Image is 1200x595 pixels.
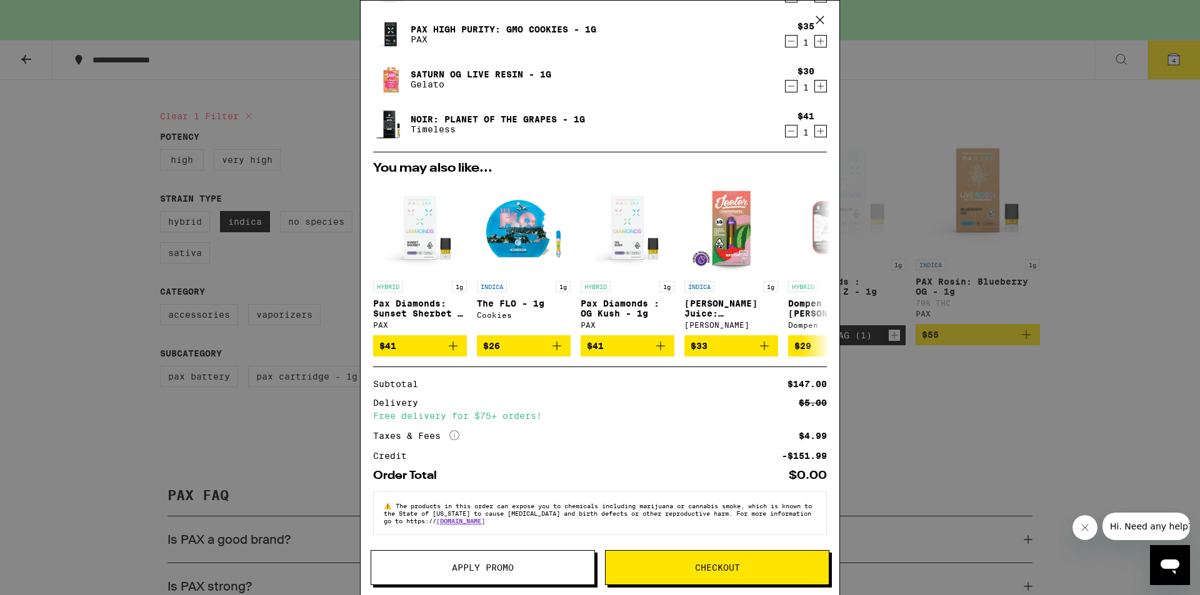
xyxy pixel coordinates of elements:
div: PAX [373,321,467,329]
img: Cookies - The FLO - 1g [477,181,571,275]
button: Increment [814,35,827,47]
button: Increment [814,125,827,137]
iframe: Message from company [1102,513,1190,540]
div: $30 [797,66,814,76]
p: 1g [763,281,778,292]
a: Open page for The FLO - 1g from Cookies [477,181,571,335]
div: -$151.99 [782,451,827,460]
div: Free delivery for $75+ orders! [373,411,827,420]
button: Decrement [785,125,797,137]
button: Add to bag [477,335,571,357]
p: 1g [659,281,674,292]
iframe: Button to launch messaging window [1150,545,1190,585]
div: $5.00 [799,398,827,407]
div: $41 [797,111,814,121]
p: INDICA [684,281,714,292]
div: Taxes & Fees [373,430,459,441]
button: Add to bag [684,335,778,357]
a: Saturn OG Live Resin - 1g [411,69,551,79]
button: Add to bag [581,335,674,357]
a: Pax High Purity: GMO Cookies - 1g [411,24,596,34]
button: Add to bag [373,335,467,357]
div: Cookies [477,311,571,319]
span: $26 [483,341,500,351]
span: Apply Promo [452,563,514,572]
a: Open page for Pax Diamonds : OG Kush - 1g from PAX [581,181,674,335]
div: 1 [797,127,814,137]
div: Dompen [788,321,882,329]
span: ⚠️ [384,502,396,509]
p: 1g [556,281,571,292]
div: $35 [797,21,814,31]
p: Gelato [411,79,551,89]
h2: You may also like... [373,162,827,175]
p: [PERSON_NAME] Juice: Watermelon ZKZ - 1g [684,298,778,318]
a: Open page for Dompen x Tyson: The Jawbreaker Live Resin Liquid Diamonds - 1g from Dompen [788,181,882,335]
div: [PERSON_NAME] [684,321,778,329]
p: Pax Diamonds: Sunset Sherbet - 1g [373,298,467,318]
p: Pax Diamonds : OG Kush - 1g [581,298,674,318]
div: Credit [373,451,416,460]
img: Dompen - Dompen x Tyson: The Jawbreaker Live Resin Liquid Diamonds - 1g [788,181,882,275]
a: Open page for Pax Diamonds: Sunset Sherbet - 1g from PAX [373,181,467,335]
a: [DOMAIN_NAME] [436,517,485,524]
span: Hi. Need any help? [7,9,90,19]
img: Jeeter - Jeeter Juice: Watermelon ZKZ - 1g [684,181,778,275]
p: HYBRID [788,281,818,292]
button: Apply Promo [371,550,595,585]
span: The products in this order can expose you to chemicals including marijuana or cannabis smoke, whi... [384,502,812,524]
img: PAX - Pax Diamonds : OG Kush - 1g [581,181,674,275]
img: Pax High Purity: GMO Cookies - 1g [373,17,408,52]
span: $41 [379,341,396,351]
img: Saturn OG Live Resin - 1g [373,62,408,97]
span: $41 [587,341,604,351]
div: Delivery [373,398,427,407]
div: Order Total [373,470,446,481]
p: INDICA [477,281,507,292]
div: PAX [581,321,674,329]
button: Add to bag [788,335,882,357]
button: Decrement [785,80,797,92]
div: 1 [797,82,814,92]
div: $4.99 [799,431,827,440]
p: Dompen x [PERSON_NAME]: The Jawbreaker Live Resin Liquid Diamonds - 1g [788,298,882,318]
div: 1 [797,37,814,47]
iframe: Close message [1072,515,1097,540]
a: Open page for Jeeter Juice: Watermelon ZKZ - 1g from Jeeter [684,181,778,335]
span: $29 [794,341,811,351]
img: NOIR: Planet of the Grapes - 1g [373,107,408,142]
span: $33 [691,341,707,351]
div: $147.00 [787,380,827,388]
img: PAX - Pax Diamonds: Sunset Sherbet - 1g [373,181,467,275]
p: PAX [411,34,596,44]
p: HYBRID [581,281,611,292]
button: Checkout [605,550,829,585]
div: $0.00 [789,470,827,481]
button: Decrement [785,35,797,47]
button: Increment [814,80,827,92]
p: Timeless [411,124,585,134]
p: 1g [452,281,467,292]
p: HYBRID [373,281,403,292]
div: Subtotal [373,380,427,388]
a: NOIR: Planet of the Grapes - 1g [411,114,585,124]
span: Checkout [695,563,740,572]
p: The FLO - 1g [477,298,571,308]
